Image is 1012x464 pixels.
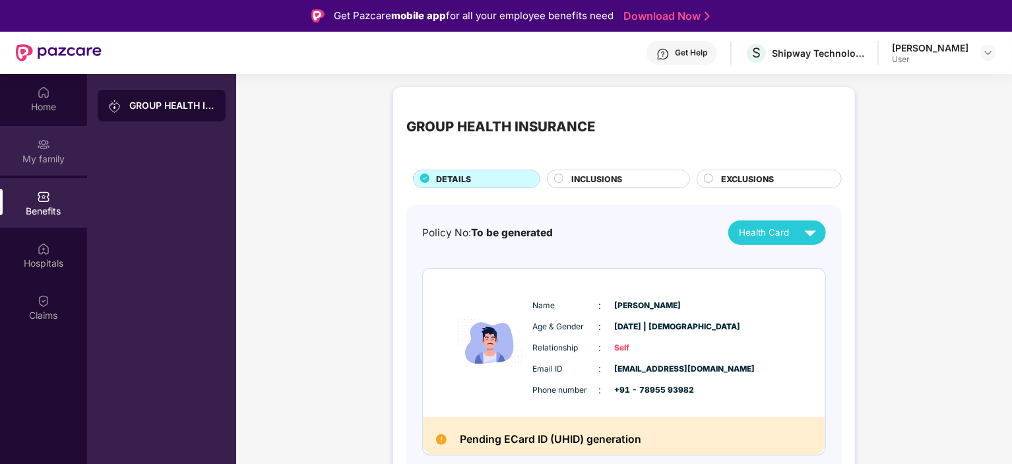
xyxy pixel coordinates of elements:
div: GROUP HEALTH INSURANCE [406,116,595,137]
span: Age & Gender [533,321,599,333]
button: Health Card [728,220,826,245]
img: svg+xml;base64,PHN2ZyBpZD0iSGVscC0zMngzMiIgeG1sbnM9Imh0dHA6Ly93d3cudzMub3JnLzIwMDAvc3ZnIiB3aWR0aD... [656,48,670,61]
span: : [599,319,602,334]
img: svg+xml;base64,PHN2ZyB3aWR0aD0iMjAiIGhlaWdodD0iMjAiIHZpZXdCb3g9IjAgMCAyMCAyMCIgZmlsbD0ibm9uZSIgeG... [108,100,121,113]
span: INCLUSIONS [571,173,622,185]
h2: Pending ECard ID (UHID) generation [460,430,641,448]
span: EXCLUSIONS [721,173,774,185]
div: Policy No: [422,225,553,241]
span: : [599,341,602,355]
img: Pending [436,434,447,445]
img: svg+xml;base64,PHN2ZyB4bWxucz0iaHR0cDovL3d3dy53My5vcmcvMjAwMC9zdmciIHZpZXdCb3g9IjAgMCAyNCAyNCIgd2... [799,221,822,244]
span: : [599,362,602,376]
span: Name [533,300,599,312]
div: User [892,54,968,65]
img: svg+xml;base64,PHN2ZyBpZD0iRHJvcGRvd24tMzJ4MzIiIHhtbG5zPSJodHRwOi8vd3d3LnczLm9yZy8yMDAwL3N2ZyIgd2... [983,48,994,58]
span: [DATE] | [DEMOGRAPHIC_DATA] [615,321,681,333]
div: Get Help [675,48,707,58]
strong: mobile app [391,9,446,22]
span: Email ID [533,363,599,376]
img: svg+xml;base64,PHN2ZyBpZD0iQmVuZWZpdHMiIHhtbG5zPSJodHRwOi8vd3d3LnczLm9yZy8yMDAwL3N2ZyIgd2lkdGg9Ij... [37,190,50,203]
span: Phone number [533,384,599,397]
img: New Pazcare Logo [16,44,102,61]
span: : [599,298,602,313]
img: svg+xml;base64,PHN2ZyBpZD0iSG9tZSIgeG1sbnM9Imh0dHA6Ly93d3cudzMub3JnLzIwMDAvc3ZnIiB3aWR0aD0iMjAiIG... [37,86,50,99]
span: [EMAIL_ADDRESS][DOMAIN_NAME] [615,363,681,376]
span: [PERSON_NAME] [615,300,681,312]
span: Self [615,342,681,354]
img: svg+xml;base64,PHN2ZyBpZD0iSG9zcGl0YWxzIiB4bWxucz0iaHR0cDovL3d3dy53My5vcmcvMjAwMC9zdmciIHdpZHRoPS... [37,242,50,255]
span: Relationship [533,342,599,354]
img: svg+xml;base64,PHN2ZyB3aWR0aD0iMjAiIGhlaWdodD0iMjAiIHZpZXdCb3g9IjAgMCAyMCAyMCIgZmlsbD0ibm9uZSIgeG... [37,138,50,151]
img: Stroke [705,9,710,23]
div: Get Pazcare for all your employee benefits need [334,8,614,24]
div: Shipway Technology Pvt. Ltd [772,47,864,59]
span: Health Card [739,226,789,240]
span: S [752,45,761,61]
div: [PERSON_NAME] [892,42,968,54]
img: icon [451,284,530,401]
img: Logo [311,9,325,22]
a: Download Now [623,9,706,23]
div: GROUP HEALTH INSURANCE [129,99,215,112]
img: svg+xml;base64,PHN2ZyBpZD0iQ2xhaW0iIHhtbG5zPSJodHRwOi8vd3d3LnczLm9yZy8yMDAwL3N2ZyIgd2lkdGg9IjIwIi... [37,294,50,308]
span: : [599,383,602,397]
span: To be generated [471,226,553,239]
span: DETAILS [436,173,471,185]
span: +91 - 78955 93982 [615,384,681,397]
